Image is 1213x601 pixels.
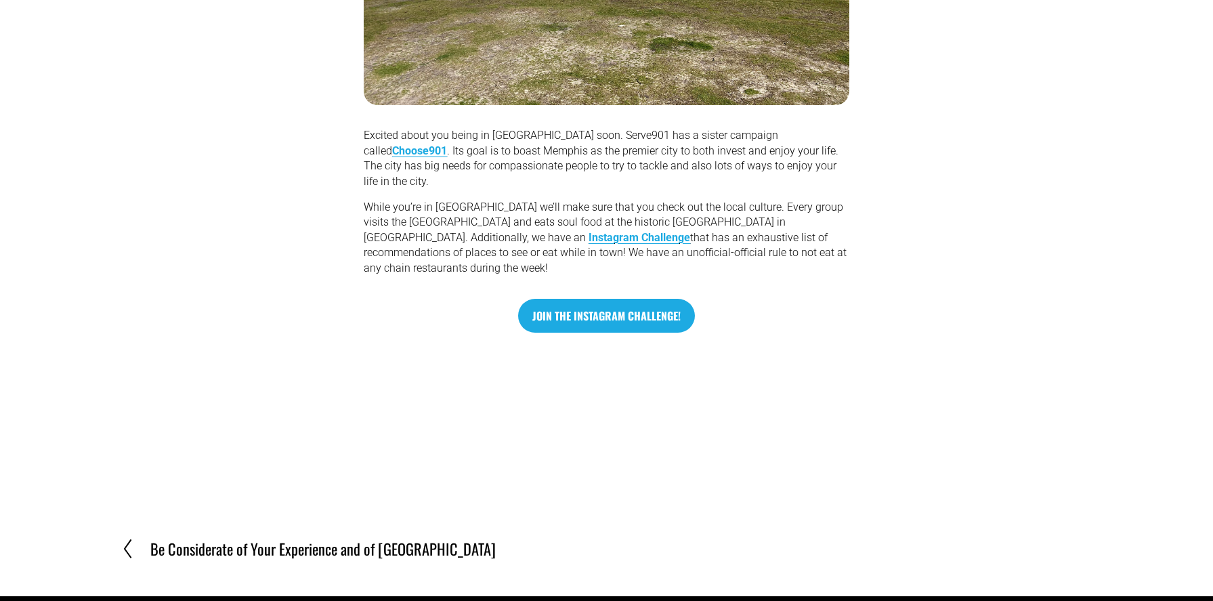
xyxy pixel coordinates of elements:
[150,541,496,556] h2: Be Considerate of Your Experience and of [GEOGRAPHIC_DATA]
[392,144,447,157] a: Choose901
[121,538,496,560] a: Be Considerate of Your Experience and of [GEOGRAPHIC_DATA]
[364,200,849,276] p: While you’re in [GEOGRAPHIC_DATA] we’ll make sure that you check out the local culture. Every gro...
[364,128,849,189] p: Excited about you being in [GEOGRAPHIC_DATA] soon. Serve901 has a sister campaign called . Its go...
[518,299,696,333] a: Join the Instagram Challenge!
[589,231,690,244] a: Instagram Challenge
